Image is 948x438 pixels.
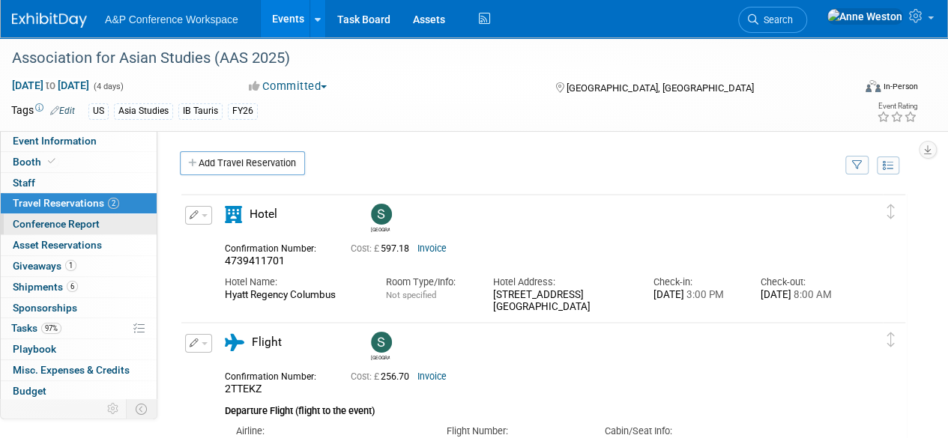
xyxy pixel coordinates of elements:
div: In-Person [883,81,918,92]
a: Travel Reservations2 [1,193,157,213]
div: Sydney Williams [367,332,393,361]
a: Booth [1,152,157,172]
span: Travel Reservations [13,197,119,209]
span: 3:00 PM [684,289,724,300]
i: Hotel [225,206,242,223]
span: Playbook [13,343,56,355]
span: 256.70 [351,371,415,382]
span: Flight [252,335,282,349]
td: Personalize Event Tab Strip [100,399,127,419]
span: 4739411701 [225,255,285,267]
span: Tasks [11,322,61,334]
span: 597.18 [351,243,415,254]
span: 8:00 AM [791,289,832,300]
div: Airline: [236,425,424,438]
span: 2TTEKZ [225,383,262,395]
td: Toggle Event Tabs [127,399,157,419]
span: 97% [41,323,61,334]
span: Event Information [13,135,97,147]
a: Edit [50,106,75,116]
span: Staff [13,177,35,189]
a: Shipments6 [1,277,157,297]
span: Cost: £ [351,371,381,382]
span: 1 [65,260,76,271]
div: Check-out: [761,276,845,289]
span: 6 [67,281,78,292]
a: Sponsorships [1,298,157,318]
a: Search [738,7,807,33]
a: Conference Report [1,214,157,234]
div: Hotel Address: [492,276,631,289]
i: Flight [225,334,244,351]
span: Conference Report [13,218,100,230]
span: Cost: £ [351,243,381,254]
div: Event Format [785,78,918,100]
span: 2 [108,198,119,209]
a: Add Travel Reservation [180,151,305,175]
span: Hotel [250,207,277,221]
div: FY26 [228,103,258,119]
button: Committed [244,79,333,94]
div: Departure Flight (flight to the event) [225,396,845,419]
div: Cabin/Seat Info: [605,425,740,438]
div: [DATE] [653,289,738,302]
span: Giveaways [13,260,76,272]
a: Event Information [1,131,157,151]
a: Giveaways1 [1,256,157,276]
a: Misc. Expenses & Credits [1,360,157,380]
i: Click and drag to move item [887,204,895,219]
img: Sydney Williams [371,204,392,225]
div: [STREET_ADDRESS] [GEOGRAPHIC_DATA] [492,289,631,314]
td: Tags [11,103,75,120]
a: Budget [1,381,157,401]
div: Confirmation Number: [225,239,328,255]
i: Click and drag to move item [887,332,895,347]
div: Sydney Williams [367,204,393,233]
div: Room Type/Info: [386,276,471,289]
span: A&P Conference Workspace [105,13,238,25]
i: Booth reservation complete [48,157,55,165]
div: Asia Studies [114,103,173,119]
div: IB Tauris [178,103,223,119]
span: Booth [13,156,58,168]
a: Playbook [1,339,157,359]
div: Event Rating [877,103,917,110]
div: Sydney Williams [371,225,390,233]
div: [DATE] [761,289,845,302]
img: Anne Weston [827,8,903,25]
div: Confirmation Number: [225,367,328,383]
span: to [43,79,58,91]
div: US [88,103,109,119]
i: Filter by Traveler [852,161,863,171]
span: Asset Reservations [13,239,102,251]
span: (4 days) [92,82,124,91]
div: Check-in: [653,276,738,289]
img: Sydney Williams [371,332,392,353]
span: Search [758,14,793,25]
div: Association for Asian Studies (AAS 2025) [7,45,841,72]
a: Tasks97% [1,318,157,338]
span: Sponsorships [13,302,77,314]
span: Misc. Expenses & Credits [13,364,130,376]
span: Shipments [13,281,78,293]
span: Not specified [386,290,436,300]
a: Asset Reservations [1,235,157,255]
div: Hotel Name: [225,276,363,289]
span: [DATE] [DATE] [11,79,90,92]
a: Invoice [417,371,447,382]
span: Budget [13,385,46,397]
span: [GEOGRAPHIC_DATA], [GEOGRAPHIC_DATA] [566,82,753,94]
a: Staff [1,173,157,193]
a: Invoice [417,243,447,254]
div: Flight Number: [447,425,582,438]
img: Format-Inperson.png [866,80,881,92]
img: ExhibitDay [12,13,87,28]
div: Sydney Williams [371,353,390,361]
div: Hyatt Regency Columbus [225,289,363,302]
